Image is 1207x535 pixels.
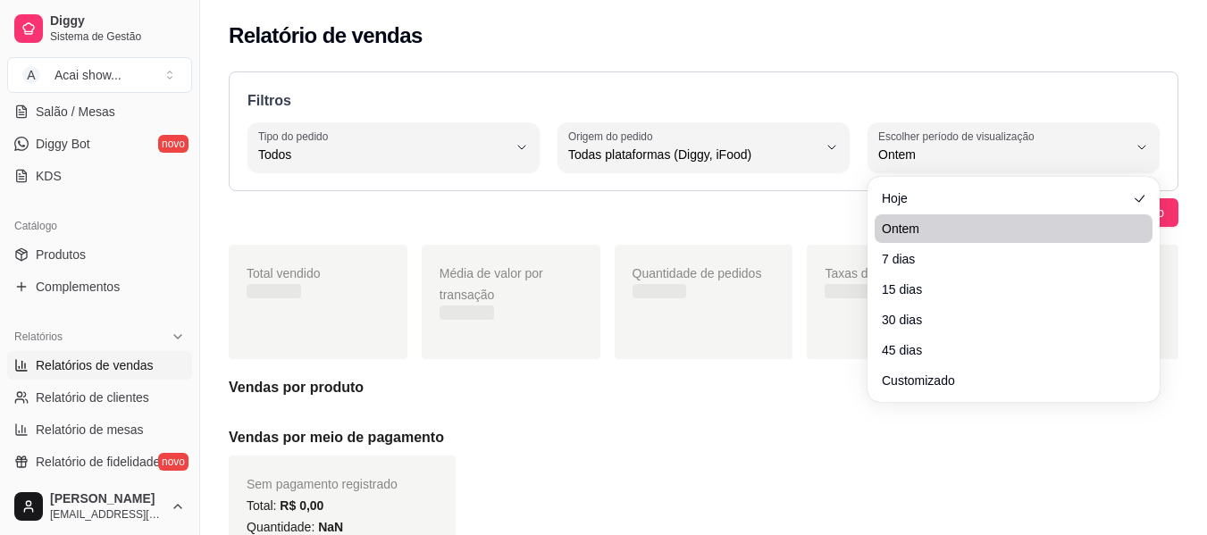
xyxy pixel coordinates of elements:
[568,146,817,163] span: Todas plataformas (Diggy, iFood)
[882,372,1127,389] span: Customizado
[825,266,920,280] span: Taxas de entrega
[247,477,398,491] span: Sem pagamento registrado
[36,246,86,263] span: Produtos
[258,146,507,163] span: Todos
[247,520,343,534] span: Quantidade:
[247,90,1160,112] p: Filtros
[36,421,144,439] span: Relatório de mesas
[882,189,1127,207] span: Hoje
[229,21,423,50] h2: Relatório de vendas
[36,389,149,406] span: Relatório de clientes
[7,212,192,240] div: Catálogo
[36,356,154,374] span: Relatórios de vendas
[54,66,122,84] div: Acai show ...
[50,491,163,507] span: [PERSON_NAME]
[440,266,543,302] span: Média de valor por transação
[882,311,1127,329] span: 30 dias
[882,250,1127,268] span: 7 dias
[878,129,1040,144] label: Escolher período de visualização
[247,266,321,280] span: Total vendido
[318,520,343,534] span: NaN
[882,220,1127,238] span: Ontem
[247,498,323,513] span: Total:
[50,507,163,522] span: [EMAIL_ADDRESS][DOMAIN_NAME]
[36,278,120,296] span: Complementos
[36,167,62,185] span: KDS
[50,29,185,44] span: Sistema de Gestão
[258,129,334,144] label: Tipo do pedido
[633,266,762,280] span: Quantidade de pedidos
[229,427,1178,448] h5: Vendas por meio de pagamento
[882,280,1127,298] span: 15 dias
[229,377,1178,398] h5: Vendas por produto
[36,103,115,121] span: Salão / Mesas
[50,13,185,29] span: Diggy
[568,129,658,144] label: Origem do pedido
[22,66,40,84] span: A
[14,330,63,344] span: Relatórios
[7,57,192,93] button: Select a team
[882,341,1127,359] span: 45 dias
[36,453,160,471] span: Relatório de fidelidade
[280,498,323,513] span: R$ 0,00
[878,146,1127,163] span: Ontem
[36,135,90,153] span: Diggy Bot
